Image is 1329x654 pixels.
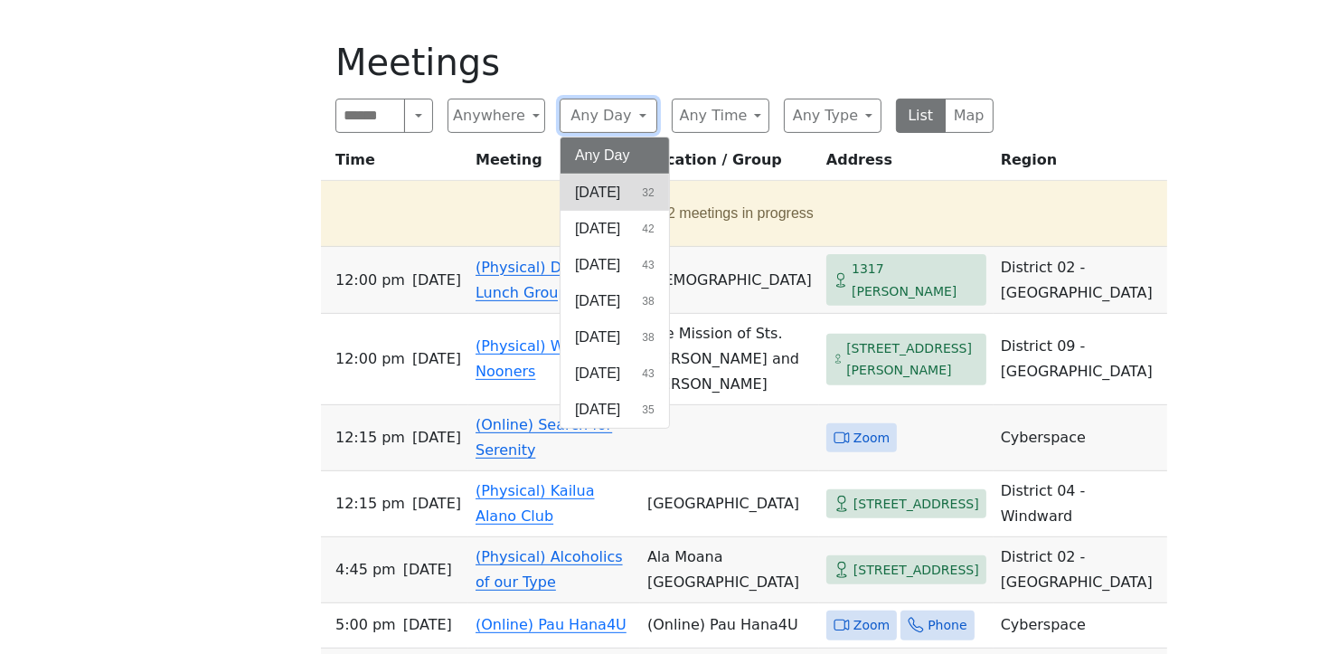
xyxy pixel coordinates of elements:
span: [STREET_ADDRESS] [853,493,979,516]
span: [STREET_ADDRESS][PERSON_NAME] [846,337,979,382]
td: District 04 - Windward [994,471,1167,537]
td: Ala Moana [GEOGRAPHIC_DATA] [640,537,819,603]
td: (Online) Pau Hana4U [640,603,819,649]
span: [DATE] [575,363,620,384]
span: 4:45 PM [335,557,396,583]
span: [DATE] [575,399,620,421]
span: Zoom [853,427,890,450]
a: (Online) Pau Hana4U [476,616,627,633]
div: Any Day [560,137,670,429]
span: [DATE] [412,268,461,293]
span: 38 results [642,293,654,309]
span: [DATE] [575,327,620,348]
button: [DATE]43 results [561,247,669,283]
a: (Online) Search for Serenity [476,416,612,459]
button: [DATE]35 results [561,392,669,428]
h1: Meetings [335,41,994,84]
span: 43 results [642,257,654,273]
button: [DATE]43 results [561,355,669,392]
button: Any Day [561,137,669,174]
th: Meeting [468,147,640,181]
a: (Physical) Waimea Nooners [476,337,608,380]
span: [DATE] [412,346,461,372]
button: Any Day [560,99,657,133]
a: (Physical) Alcoholics of our Type [476,548,623,591]
button: Anywhere [448,99,545,133]
span: [STREET_ADDRESS] [853,559,979,582]
span: 32 results [642,185,654,201]
span: 12:15 PM [335,425,405,450]
td: The Mission of Sts. [PERSON_NAME] and [PERSON_NAME] [640,314,819,405]
span: 42 results [642,221,654,237]
span: [DATE] [403,557,452,583]
a: (Physical) Downtown Lunch Group [476,259,627,301]
th: Time [321,147,468,181]
td: District 02 - [GEOGRAPHIC_DATA] [994,247,1167,314]
span: 38 results [642,329,654,346]
button: Any Type [784,99,881,133]
button: Map [945,99,994,133]
span: [DATE] [403,612,452,638]
button: [DATE]38 results [561,283,669,319]
td: Cyberspace [994,405,1167,471]
span: 12:00 PM [335,268,405,293]
td: District 02 - [GEOGRAPHIC_DATA] [994,537,1167,603]
td: [DEMOGRAPHIC_DATA] [640,247,819,314]
input: Search [335,99,405,133]
th: Address [819,147,994,181]
span: 1317 [PERSON_NAME] [852,258,979,302]
span: 43 results [642,365,654,382]
button: Any Time [672,99,769,133]
td: Cyberspace [994,603,1167,649]
button: [DATE]38 results [561,319,669,355]
button: [DATE]42 results [561,211,669,247]
span: Zoom [853,614,890,637]
td: District 09 - [GEOGRAPHIC_DATA] [994,314,1167,405]
span: 12:15 PM [335,491,405,517]
span: [DATE] [575,254,620,276]
span: 35 results [642,402,654,418]
span: [DATE] [575,182,620,204]
span: Phone [928,614,966,637]
th: Region [994,147,1167,181]
button: List [896,99,946,133]
span: [DATE] [575,290,620,312]
a: (Physical) Kailua Alano Club [476,482,595,525]
td: [GEOGRAPHIC_DATA] [640,471,819,537]
span: [DATE] [412,491,461,517]
span: 12:00 PM [335,346,405,372]
span: 5:00 PM [335,612,396,638]
th: Location / Group [640,147,819,181]
button: [DATE]32 results [561,175,669,211]
button: Search [404,99,433,133]
button: 2 meetings in progress [328,188,1153,239]
span: [DATE] [412,425,461,450]
span: [DATE] [575,218,620,240]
